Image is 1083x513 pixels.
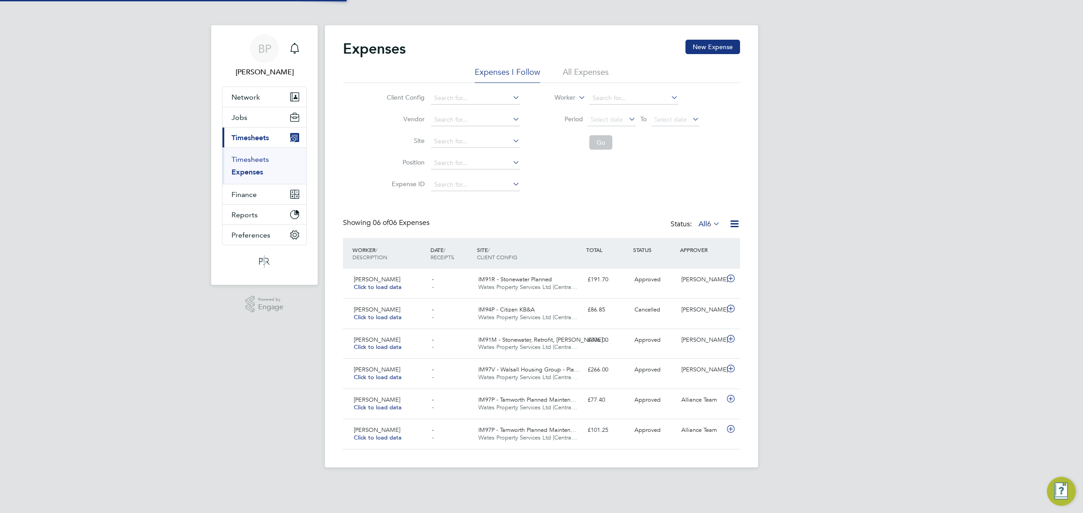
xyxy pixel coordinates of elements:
[584,362,631,377] div: £266.00
[222,254,307,269] a: Go to home page
[444,246,445,253] span: /
[634,275,661,283] span: Approved
[584,333,631,348] div: £306.00
[631,242,678,258] div: STATUS
[1047,477,1076,506] button: Engage Resource Center
[478,283,577,291] span: Wates Property Services Ltd (Centra…
[478,306,535,313] span: IM94P - Citizen KB&A
[222,67,307,78] span: Ben Perkin
[432,396,434,403] span: -
[354,426,400,434] span: [PERSON_NAME]
[231,133,269,142] span: Timesheets
[432,343,434,351] span: -
[222,107,306,127] button: Jobs
[354,373,402,381] span: Click to load data
[678,333,725,348] div: [PERSON_NAME]
[478,373,577,381] span: Wates Property Services Ltd (Centra…
[431,179,520,191] input: Search for...
[584,272,631,287] div: £191.70
[431,92,520,105] input: Search for...
[354,275,400,283] span: [PERSON_NAME]
[563,67,609,83] li: All Expenses
[222,184,306,204] button: Finance
[634,336,661,344] span: Approved
[678,423,725,438] div: Alliance Team
[432,306,434,313] span: -
[350,242,428,265] div: WORKER
[231,155,269,164] a: Timesheets
[654,115,687,124] span: Select date
[354,366,400,373] span: [PERSON_NAME]
[231,231,270,239] span: Preferences
[222,128,306,147] button: Timesheets
[211,25,318,285] nav: Main navigation
[432,403,434,411] span: -
[678,393,725,408] div: Alliance Team
[222,34,307,78] a: BP[PERSON_NAME]
[678,362,725,377] div: [PERSON_NAME]
[352,253,387,261] span: DESCRIPTION
[634,426,661,434] span: Approved
[375,246,377,253] span: /
[354,313,402,321] span: Click to load data
[373,218,389,227] span: 06 of
[634,396,661,403] span: Approved
[431,114,520,126] input: Search for...
[431,135,520,148] input: Search for...
[432,283,434,291] span: -
[343,218,431,228] div: Showing
[245,296,284,313] a: Powered byEngage
[475,242,584,265] div: SITE
[478,426,576,434] span: IM97P - Tamworth Planned Mainten…
[707,220,711,229] span: 6
[384,115,425,123] label: Vendor
[231,211,258,219] span: Reports
[591,115,623,124] span: Select date
[432,434,434,441] span: -
[542,115,583,123] label: Period
[685,40,740,54] button: New Expense
[384,93,425,101] label: Client Config
[354,336,400,344] span: [PERSON_NAME]
[258,296,283,303] span: Powered by
[428,242,475,265] div: DATE
[478,343,577,351] span: Wates Property Services Ltd (Centra…
[222,205,306,224] button: Reports
[678,242,725,258] div: APPROVER
[231,168,263,176] a: Expenses
[478,336,609,344] span: IM91M - Stonewater, Retrofit, [PERSON_NAME]…
[634,366,661,373] span: Approved
[432,373,434,381] span: -
[584,302,631,317] div: £86.85
[477,253,517,261] span: CLIENT CONFIG
[354,396,400,403] span: [PERSON_NAME]
[678,302,725,317] div: [PERSON_NAME]
[432,275,434,283] span: -
[354,343,402,351] span: Click to load data
[354,403,402,411] span: Click to load data
[535,93,575,102] label: Worker
[384,180,425,188] label: Expense ID
[678,272,725,287] div: [PERSON_NAME]
[432,366,434,373] span: -
[431,157,520,169] input: Search for...
[231,190,257,199] span: Finance
[343,40,406,58] h2: Expenses
[354,283,402,291] span: Click to load data
[430,253,454,261] span: RECEIPTS
[478,434,577,441] span: Wates Property Services Ltd (Centra…
[432,336,434,344] span: -
[671,218,722,231] div: Status:
[231,93,260,101] span: Network
[222,147,306,184] div: Timesheets
[475,67,540,83] li: Expenses I Follow
[258,303,283,311] span: Engage
[384,137,425,145] label: Site
[373,218,430,227] span: 06 Expenses
[256,254,273,269] img: psrsolutions-logo-retina.png
[432,426,434,434] span: -
[589,135,612,150] button: Go
[584,423,631,438] div: £101.25
[384,158,425,166] label: Position
[478,403,577,411] span: Wates Property Services Ltd (Centra…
